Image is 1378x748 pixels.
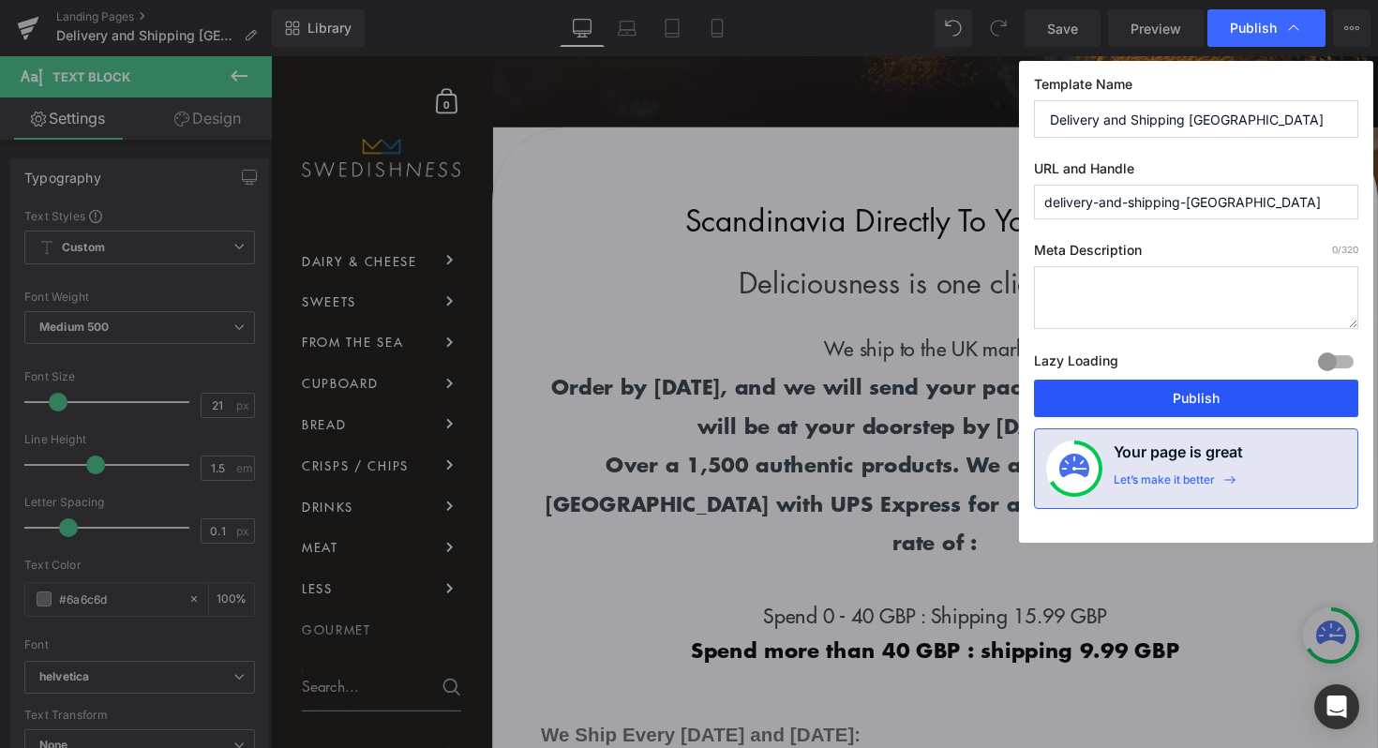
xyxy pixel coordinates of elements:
[32,367,78,389] span: Bread
[1034,76,1358,100] label: Template Name
[1114,441,1243,472] h4: Your page is great
[32,84,195,124] img: Swedishness
[32,493,69,515] span: Meat
[32,452,85,473] span: Drinks
[287,323,1074,394] strong: Order by [DATE], and we will send your package [DATE] or [DATE] and it will be at your doorstep b...
[504,558,857,587] b: Spend 0 - 40 GBP : Shipping 15.99 GBP
[32,200,150,221] span: Dairy & Cheese
[566,284,795,313] span: We ship to the UK market!
[32,283,136,305] span: From the Sea
[281,403,1080,513] strong: Over a 1,500 authentic products. We are now shipping to the [GEOGRAPHIC_DATA] with UPS Express fo...
[430,593,931,623] strong: Spend more than 40 GBP : shipping 9.99 GBP
[32,325,110,347] span: Cupboard
[32,410,142,431] span: Crisps / Chips
[32,242,88,263] span: Sweets
[32,535,64,557] span: LESS
[1230,20,1277,37] span: Publish
[1059,454,1089,484] img: onboarding-status.svg
[1034,349,1118,380] label: Lazy Loading
[32,620,195,671] input: Search...
[277,684,605,706] strong: We Ship Every [DATE] and [DATE]:
[1034,160,1358,185] label: URL and Handle
[169,44,191,67] span: 0
[175,636,195,656] button: Submit
[425,147,937,189] b: Scandinavia Directly To Your Doorstep!
[1332,244,1358,255] span: /320
[32,577,102,599] span: Gourmet
[1034,242,1358,266] label: Meta Description
[1034,380,1358,417] button: Publish
[1332,244,1338,255] span: 0
[1314,684,1359,729] div: Open Intercom Messenger
[479,213,882,252] i: Deliciousness is one click away!
[1114,472,1215,497] div: Let’s make it better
